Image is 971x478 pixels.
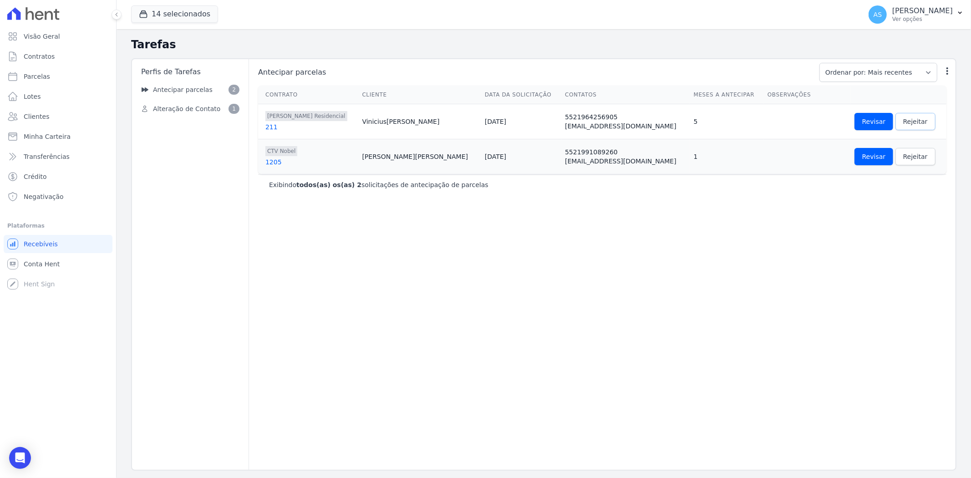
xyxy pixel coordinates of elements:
[9,447,31,469] div: Open Intercom Messenger
[895,148,935,165] a: Rejeitar
[362,152,478,161] div: [PERSON_NAME] [PERSON_NAME]
[24,32,60,41] span: Visão Geral
[136,81,245,98] a: Antecipar parcelas 2
[24,172,47,181] span: Crédito
[874,11,882,18] span: AS
[481,139,561,174] td: [DATE]
[24,112,49,121] span: Clientes
[265,111,347,121] span: [PERSON_NAME] Residencial
[4,47,112,66] a: Contratos
[24,239,58,249] span: Recebíveis
[229,104,239,114] span: 1
[269,180,488,189] p: Exibindo solicitações de antecipação de parcelas
[4,127,112,146] a: Minha Carteira
[481,86,561,104] th: Data da Solicitação
[24,72,50,81] span: Parcelas
[24,132,71,141] span: Minha Carteira
[24,259,60,269] span: Conta Hent
[854,148,894,165] a: Revisar
[153,85,213,95] span: Antecipar parcelas
[258,86,359,104] th: Contrato
[256,67,814,78] span: Antecipar parcelas
[24,52,55,61] span: Contratos
[861,2,971,27] button: AS [PERSON_NAME] Ver opções
[4,235,112,253] a: Recebíveis
[892,15,953,23] p: Ver opções
[24,152,70,161] span: Transferências
[4,188,112,206] a: Negativação
[694,117,760,126] div: 5
[4,255,112,273] a: Conta Hent
[24,192,64,201] span: Negativação
[296,181,361,188] b: todos(as) os(as) 2
[4,67,112,86] a: Parcelas
[136,63,245,81] div: Perfis de Tarefas
[265,146,297,156] span: CTV Nobel
[4,27,112,46] a: Visão Geral
[7,220,109,231] div: Plataformas
[136,81,245,117] nav: Sidebar
[362,117,478,126] div: Vinicius [PERSON_NAME]
[136,100,245,117] a: Alteração de Contato 1
[4,87,112,106] a: Lotes
[892,6,953,15] p: [PERSON_NAME]
[565,147,686,166] div: 5521991089260 [EMAIL_ADDRESS][DOMAIN_NAME]
[690,86,764,104] th: Meses a antecipar
[265,122,355,132] div: 211
[481,104,561,139] td: [DATE]
[4,147,112,166] a: Transferências
[862,152,886,161] span: Revisar
[359,86,481,104] th: Cliente
[903,152,928,161] span: Rejeitar
[862,117,886,126] span: Revisar
[265,158,355,167] div: 1205
[4,107,112,126] a: Clientes
[131,36,956,53] h2: Tarefas
[131,5,218,23] button: 14 selecionados
[229,85,239,95] span: 2
[854,113,894,130] a: Revisar
[24,92,41,101] span: Lotes
[153,104,220,114] span: Alteração de Contato
[4,168,112,186] a: Crédito
[903,117,928,126] span: Rejeitar
[565,112,686,131] div: 5521964256905 [EMAIL_ADDRESS][DOMAIN_NAME]
[561,86,690,104] th: Contatos
[895,113,935,130] a: Rejeitar
[764,86,851,104] th: Observações
[694,152,760,161] div: 1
